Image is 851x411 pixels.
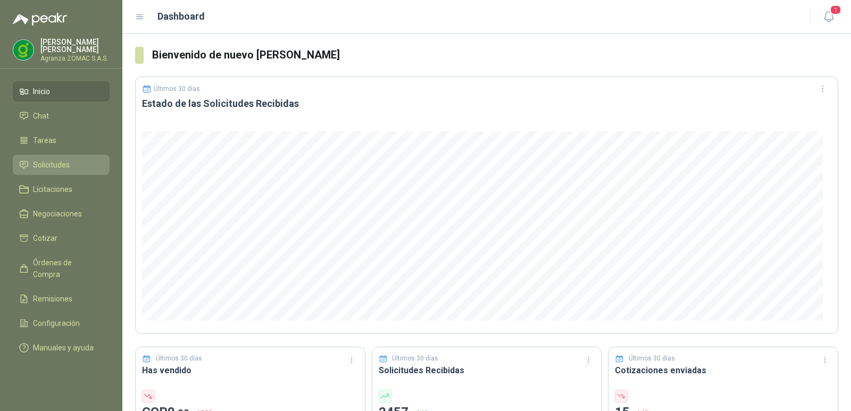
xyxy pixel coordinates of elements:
[33,110,49,122] span: Chat
[142,364,358,377] h3: Has vendido
[13,289,110,309] a: Remisiones
[13,130,110,150] a: Tareas
[33,232,57,244] span: Cotizar
[33,208,82,220] span: Negociaciones
[33,135,56,146] span: Tareas
[33,342,94,354] span: Manuales y ayuda
[33,293,72,305] span: Remisiones
[33,257,99,280] span: Órdenes de Compra
[13,228,110,248] a: Cotizar
[154,85,200,93] p: Últimos 30 días
[629,354,675,364] p: Últimos 30 días
[13,106,110,126] a: Chat
[13,204,110,224] a: Negociaciones
[156,354,202,364] p: Últimos 30 días
[13,313,110,333] a: Configuración
[379,364,595,377] h3: Solicitudes Recibidas
[40,55,110,62] p: Agranza ZOMAC S.A.S.
[142,97,831,110] h3: Estado de las Solicitudes Recibidas
[392,354,438,364] p: Últimos 30 días
[13,40,34,60] img: Company Logo
[13,338,110,358] a: Manuales y ayuda
[830,5,841,15] span: 1
[33,183,72,195] span: Licitaciones
[157,9,205,24] h1: Dashboard
[33,317,80,329] span: Configuración
[819,7,838,27] button: 1
[33,86,50,97] span: Inicio
[13,179,110,199] a: Licitaciones
[33,159,70,171] span: Solicitudes
[615,364,831,377] h3: Cotizaciones enviadas
[152,47,838,63] h3: Bienvenido de nuevo [PERSON_NAME]
[13,81,110,102] a: Inicio
[13,155,110,175] a: Solicitudes
[13,253,110,284] a: Órdenes de Compra
[40,38,110,53] p: [PERSON_NAME] [PERSON_NAME]
[13,13,67,26] img: Logo peakr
